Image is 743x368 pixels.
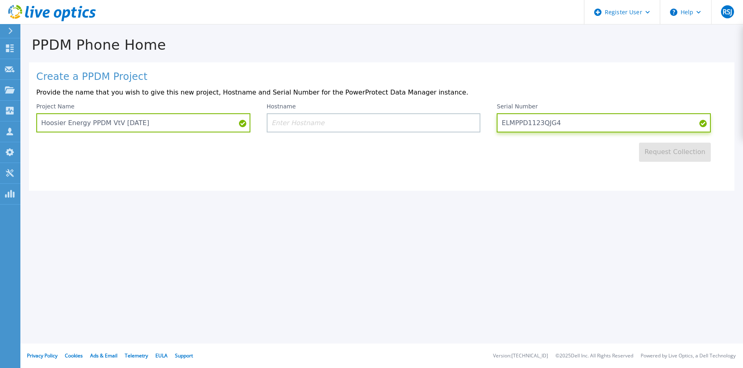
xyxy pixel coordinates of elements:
a: EULA [155,352,168,359]
a: Ads & Email [90,352,117,359]
h1: PPDM Phone Home [20,37,743,53]
h1: Create a PPDM Project [36,71,727,83]
label: Serial Number [497,104,537,109]
label: Project Name [36,104,75,109]
input: Enter Hostname [267,113,481,132]
a: Cookies [65,352,83,359]
a: Privacy Policy [27,352,57,359]
li: Version: [TECHNICAL_ID] [493,353,548,359]
li: © 2025 Dell Inc. All Rights Reserved [555,353,633,359]
button: Request Collection [639,143,711,162]
p: Provide the name that you wish to give this new project, Hostname and Serial Number for the Power... [36,89,727,96]
li: Powered by Live Optics, a Dell Technology [641,353,736,359]
input: Enter Serial Number [497,113,711,132]
span: RSJ [723,9,732,15]
a: Telemetry [125,352,148,359]
label: Hostname [267,104,296,109]
input: Enter Project Name [36,113,250,132]
a: Support [175,352,193,359]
